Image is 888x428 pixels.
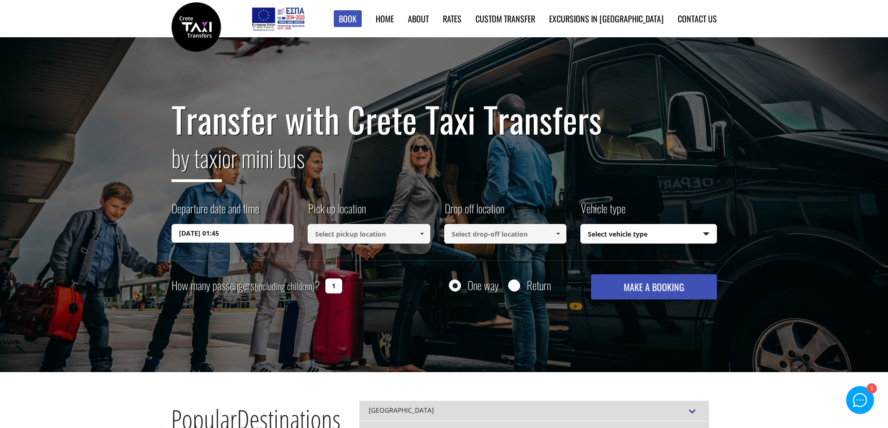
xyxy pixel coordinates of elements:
[580,200,626,224] label: Vehicle type
[172,200,259,224] label: Departure date and time
[250,5,306,33] img: e-bannersEUERDF180X90.jpg
[678,13,717,25] a: Contact us
[172,2,221,52] img: Crete Taxi Transfers | Safe Taxi Transfer Services from to Heraklion Airport, Chania Airport, Ret...
[527,279,551,291] label: Return
[581,224,716,244] span: Select vehicle type
[172,21,221,31] a: Crete Taxi Transfers | Safe Taxi Transfer Services from to Heraklion Airport, Chania Airport, Ret...
[172,100,717,139] h1: Transfer with Crete Taxi Transfers
[444,200,504,224] label: Drop off location
[591,274,716,299] button: MAKE A BOOKING
[408,13,429,25] a: About
[172,140,222,182] span: by taxi
[414,224,429,244] a: Show All Items
[359,401,709,421] div: [GEOGRAPHIC_DATA]
[172,139,717,189] h2: or mini bus
[308,224,430,244] input: Select pickup location
[308,200,366,224] label: Pick up location
[376,13,394,25] a: Home
[443,13,461,25] a: Rates
[255,279,315,293] small: (including children)
[549,13,664,25] a: Excursions in [GEOGRAPHIC_DATA]
[551,224,566,244] a: Show All Items
[444,224,567,244] input: Select drop-off location
[867,383,877,394] div: 1
[475,13,535,25] a: Custom Transfer
[334,10,362,27] a: Book
[468,279,499,291] label: One way
[172,274,320,297] label: How many passengers ?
